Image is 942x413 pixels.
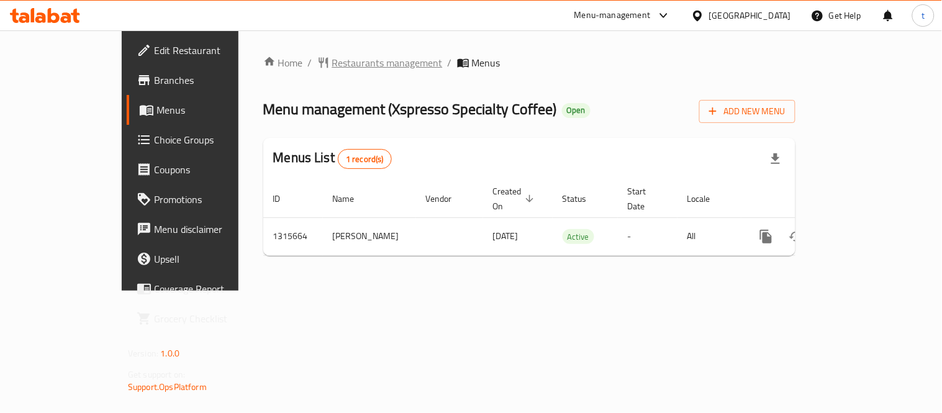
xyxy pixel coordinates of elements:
[127,155,279,184] a: Coupons
[751,222,781,252] button: more
[493,184,538,214] span: Created On
[562,105,591,116] span: Open
[273,191,297,206] span: ID
[160,345,179,361] span: 1.0.0
[127,184,279,214] a: Promotions
[761,144,790,174] div: Export file
[128,366,185,383] span: Get support on:
[338,153,391,165] span: 1 record(s)
[263,55,303,70] a: Home
[127,35,279,65] a: Edit Restaurant
[127,244,279,274] a: Upsell
[563,229,594,244] div: Active
[332,55,443,70] span: Restaurants management
[263,55,795,70] nav: breadcrumb
[677,217,741,255] td: All
[154,222,269,237] span: Menu disclaimer
[781,222,811,252] button: Change Status
[154,162,269,177] span: Coupons
[687,191,727,206] span: Locale
[628,184,663,214] span: Start Date
[273,148,392,169] h2: Menus List
[263,217,323,255] td: 1315664
[741,180,881,218] th: Actions
[563,191,603,206] span: Status
[127,274,279,304] a: Coverage Report
[618,217,677,255] td: -
[127,65,279,95] a: Branches
[127,304,279,334] a: Grocery Checklist
[709,9,791,22] div: [GEOGRAPHIC_DATA]
[263,180,881,256] table: enhanced table
[154,73,269,88] span: Branches
[323,217,416,255] td: [PERSON_NAME]
[154,252,269,266] span: Upsell
[308,55,312,70] li: /
[426,191,468,206] span: Vendor
[574,8,651,23] div: Menu-management
[127,214,279,244] a: Menu disclaimer
[154,281,269,296] span: Coverage Report
[154,43,269,58] span: Edit Restaurant
[709,104,786,119] span: Add New Menu
[156,102,269,117] span: Menus
[699,100,795,123] button: Add New Menu
[154,192,269,207] span: Promotions
[128,379,207,395] a: Support.OpsPlatform
[154,311,269,326] span: Grocery Checklist
[493,228,519,244] span: [DATE]
[562,103,591,118] div: Open
[338,149,392,169] div: Total records count
[127,125,279,155] a: Choice Groups
[563,230,594,244] span: Active
[333,191,371,206] span: Name
[128,345,158,361] span: Version:
[263,95,557,123] span: Menu management ( Xspresso Specialty Coffee )
[127,95,279,125] a: Menus
[154,132,269,147] span: Choice Groups
[448,55,452,70] li: /
[472,55,500,70] span: Menus
[317,55,443,70] a: Restaurants management
[922,9,925,22] span: t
